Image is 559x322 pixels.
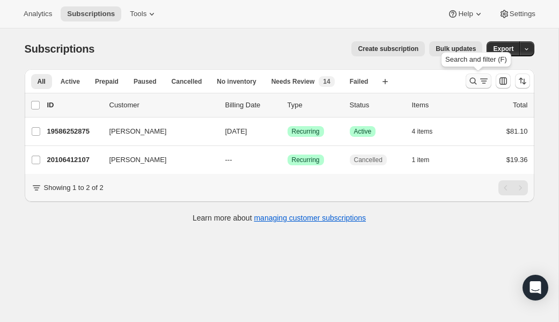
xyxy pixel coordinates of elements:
[254,214,366,222] a: managing customer subscriptions
[67,10,115,18] span: Subscriptions
[123,6,164,21] button: Tools
[323,77,330,86] span: 14
[271,77,315,86] span: Needs Review
[436,45,476,53] span: Bulk updates
[225,156,232,164] span: ---
[225,100,279,111] p: Billing Date
[292,156,320,164] span: Recurring
[47,152,528,167] div: 20106412107[PERSON_NAME]---SuccessRecurringCancelled1 item$19.36
[496,74,511,89] button: Customize table column order and visibility
[510,10,535,18] span: Settings
[109,126,167,137] span: [PERSON_NAME]
[487,41,520,56] button: Export
[193,213,366,223] p: Learn more about
[354,127,372,136] span: Active
[441,6,490,21] button: Help
[44,182,104,193] p: Showing 1 to 2 of 2
[130,10,146,18] span: Tools
[351,41,425,56] button: Create subscription
[109,100,217,111] p: Customer
[429,41,482,56] button: Bulk updates
[172,77,202,86] span: Cancelled
[134,77,157,86] span: Paused
[515,74,530,89] button: Sort the results
[225,127,247,135] span: [DATE]
[61,77,80,86] span: Active
[466,74,491,89] button: Search and filter results
[506,127,528,135] span: $81.10
[358,45,418,53] span: Create subscription
[412,127,433,136] span: 4 items
[38,77,46,86] span: All
[492,6,542,21] button: Settings
[47,126,101,137] p: 19586252875
[17,6,58,21] button: Analytics
[47,155,101,165] p: 20106412107
[354,156,383,164] span: Cancelled
[498,180,528,195] nav: Pagination
[350,100,403,111] p: Status
[292,127,320,136] span: Recurring
[523,275,548,301] div: Open Intercom Messenger
[103,151,210,169] button: [PERSON_NAME]
[103,123,210,140] button: [PERSON_NAME]
[377,74,394,89] button: Create new view
[217,77,256,86] span: No inventory
[24,10,52,18] span: Analytics
[350,77,369,86] span: Failed
[513,100,527,111] p: Total
[458,10,473,18] span: Help
[506,156,528,164] span: $19.36
[288,100,341,111] div: Type
[412,156,430,164] span: 1 item
[412,124,445,139] button: 4 items
[412,100,466,111] div: Items
[47,100,101,111] p: ID
[493,45,513,53] span: Export
[95,77,119,86] span: Prepaid
[25,43,95,55] span: Subscriptions
[109,155,167,165] span: [PERSON_NAME]
[61,6,121,21] button: Subscriptions
[47,124,528,139] div: 19586252875[PERSON_NAME][DATE]SuccessRecurringSuccessActive4 items$81.10
[47,100,528,111] div: IDCustomerBilling DateTypeStatusItemsTotal
[412,152,442,167] button: 1 item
